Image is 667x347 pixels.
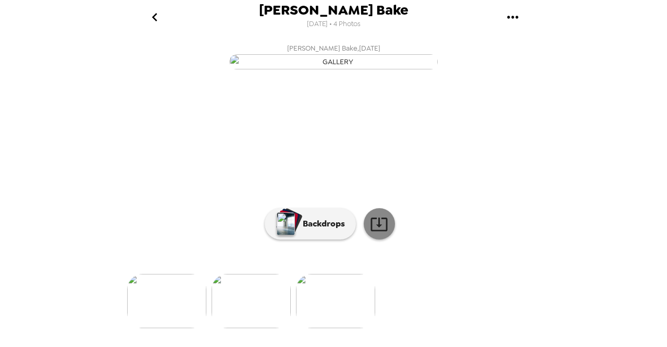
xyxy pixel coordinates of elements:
[298,218,345,230] p: Backdrops
[212,274,291,328] img: gallery
[127,274,206,328] img: gallery
[296,274,375,328] img: gallery
[259,3,409,17] span: [PERSON_NAME] Bake
[307,17,361,31] span: [DATE] • 4 Photos
[287,42,380,54] span: [PERSON_NAME] Bake , [DATE]
[265,208,356,240] button: Backdrops
[125,39,542,73] button: [PERSON_NAME] Bake,[DATE]
[229,54,438,69] img: gallery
